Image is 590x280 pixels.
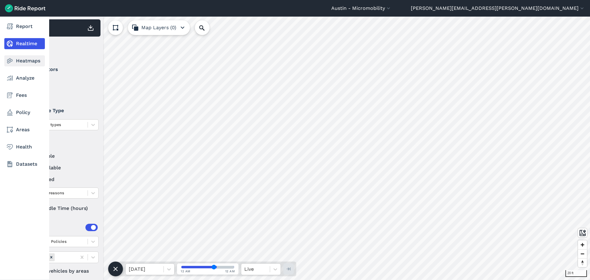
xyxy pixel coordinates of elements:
[195,20,219,35] input: Search Location or Vehicles
[25,102,98,119] summary: Vehicle Type
[578,258,587,267] button: Reset bearing to north
[225,269,235,274] span: 12 AM
[4,55,45,66] a: Heatmaps
[25,219,98,236] summary: Areas
[20,17,590,280] canvas: Map
[48,253,55,261] div: Remove Areas (17)
[22,39,100,58] div: Filter
[25,267,99,275] label: Filter vehicles by areas
[25,78,99,85] label: Bird
[4,73,45,84] a: Analyze
[25,164,99,172] label: unavailable
[578,249,587,258] button: Zoom out
[4,124,45,135] a: Areas
[4,159,45,170] a: Datasets
[128,20,190,35] button: Map Layers (0)
[25,61,98,78] summary: Operators
[33,224,98,231] div: Areas
[25,90,99,97] label: Lime
[4,38,45,49] a: Realtime
[4,107,45,118] a: Policy
[181,269,191,274] span: 12 AM
[565,270,587,277] div: 20 ft
[4,141,45,152] a: Health
[4,21,45,32] a: Report
[5,4,45,12] img: Ride Report
[411,5,585,12] button: [PERSON_NAME][EMAIL_ADDRESS][PERSON_NAME][DOMAIN_NAME]
[25,135,98,152] summary: Status
[578,240,587,249] button: Zoom in
[4,90,45,101] a: Fees
[25,152,99,160] label: available
[331,5,391,12] button: Austin - Micromobility
[25,176,99,183] label: reserved
[25,203,99,214] div: Idle Time (hours)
